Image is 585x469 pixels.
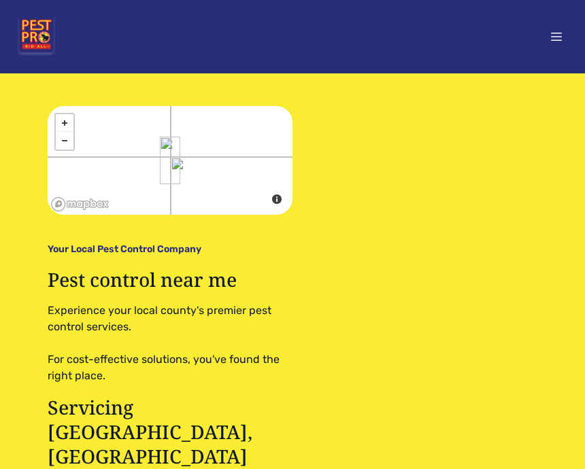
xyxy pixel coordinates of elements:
[48,395,292,468] p: Servicing [GEOGRAPHIC_DATA], [GEOGRAPHIC_DATA]
[56,114,73,132] a: Zoom in
[56,132,73,150] a: Zoom out
[16,16,56,57] img: Pest Pro Rid All
[48,242,201,256] p: Your Local Pest Control Company
[48,302,292,384] pre: Experience your local county's premier pest control services. For cost-effective solutions, you'v...
[48,267,292,292] h1: Pest control near me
